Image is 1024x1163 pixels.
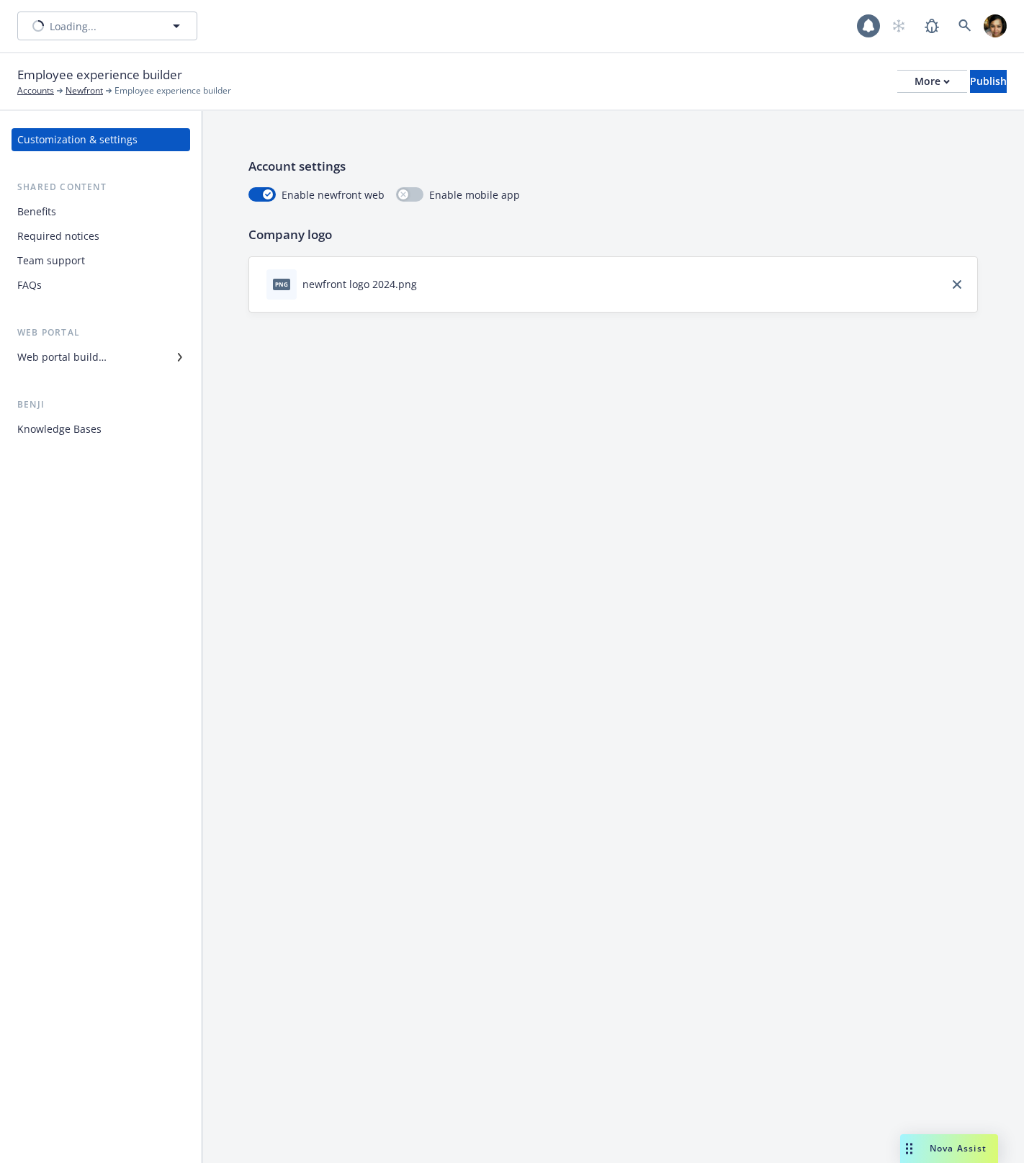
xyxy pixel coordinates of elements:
[302,277,417,292] div: newfront logo 2024.png
[12,346,190,369] a: Web portal builder
[17,225,99,248] div: Required notices
[970,70,1007,93] button: Publish
[917,12,946,40] a: Report a Bug
[66,84,103,97] a: Newfront
[930,1142,987,1154] span: Nova Assist
[17,12,197,40] button: Loading...
[17,418,102,441] div: Knowledge Bases
[248,157,978,176] p: Account settings
[17,128,138,151] div: Customization & settings
[897,70,967,93] button: More
[970,71,1007,92] div: Publish
[12,128,190,151] a: Customization & settings
[12,398,190,412] div: Benji
[17,200,56,223] div: Benefits
[17,249,85,272] div: Team support
[884,12,913,40] a: Start snowing
[948,276,966,293] a: close
[12,200,190,223] a: Benefits
[12,225,190,248] a: Required notices
[984,14,1007,37] img: photo
[17,346,107,369] div: Web portal builder
[12,325,190,340] div: Web portal
[17,274,42,297] div: FAQs
[12,180,190,194] div: Shared content
[900,1134,998,1163] button: Nova Assist
[248,225,978,244] p: Company logo
[12,249,190,272] a: Team support
[17,84,54,97] a: Accounts
[114,84,231,97] span: Employee experience builder
[951,12,979,40] a: Search
[12,418,190,441] a: Knowledge Bases
[12,274,190,297] a: FAQs
[429,187,520,202] span: Enable mobile app
[50,19,96,34] span: Loading...
[273,279,290,289] span: png
[282,187,385,202] span: Enable newfront web
[17,66,182,84] span: Employee experience builder
[900,1134,918,1163] div: Drag to move
[915,71,950,92] div: More
[423,277,434,292] button: download file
